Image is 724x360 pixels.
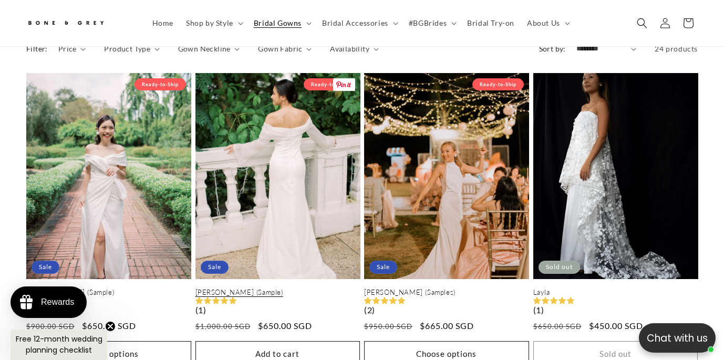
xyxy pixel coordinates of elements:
[316,12,402,34] summary: Bridal Accessories
[639,331,716,346] p: Chat with us
[258,43,312,54] summary: Gown Fabric (0 selected)
[186,18,233,28] span: Shop by Style
[247,12,316,34] summary: Bridal Gowns
[26,288,191,297] a: [PERSON_NAME] (Sample)
[521,12,574,34] summary: About Us
[409,18,447,28] span: #BGBrides
[58,43,86,54] summary: Price
[258,43,302,54] span: Gown Fabric
[104,43,150,54] span: Product Type
[41,297,74,307] div: Rewards
[364,288,529,297] a: [PERSON_NAME] (Samples)
[178,43,240,54] summary: Gown Neckline (0 selected)
[178,43,231,54] span: Gown Neckline
[630,12,654,35] summary: Search
[467,18,514,28] span: Bridal Try-on
[461,12,521,34] a: Bridal Try-on
[330,43,378,54] summary: Availability (0 selected)
[639,323,716,353] button: Open chatbox
[58,43,77,54] span: Price
[16,334,102,355] span: Free 12-month wedding planning checklist
[527,18,560,28] span: About Us
[322,18,388,28] span: Bridal Accessories
[11,330,107,360] div: Free 12-month wedding planning checklistClose teaser
[105,321,116,332] button: Close teaser
[26,43,48,54] h2: Filter:
[402,12,461,34] summary: #BGBrides
[180,12,247,34] summary: Shop by Style
[195,288,360,297] a: [PERSON_NAME] (Sample)
[254,18,302,28] span: Bridal Gowns
[26,15,105,32] img: Bone and Grey Bridal
[655,44,698,53] span: 24 products
[104,43,159,54] summary: Product Type (0 selected)
[330,43,369,54] span: Availability
[533,288,698,297] a: Layla
[146,12,180,34] a: Home
[152,18,173,28] span: Home
[539,44,566,53] label: Sort by:
[23,11,136,36] a: Bone and Grey Bridal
